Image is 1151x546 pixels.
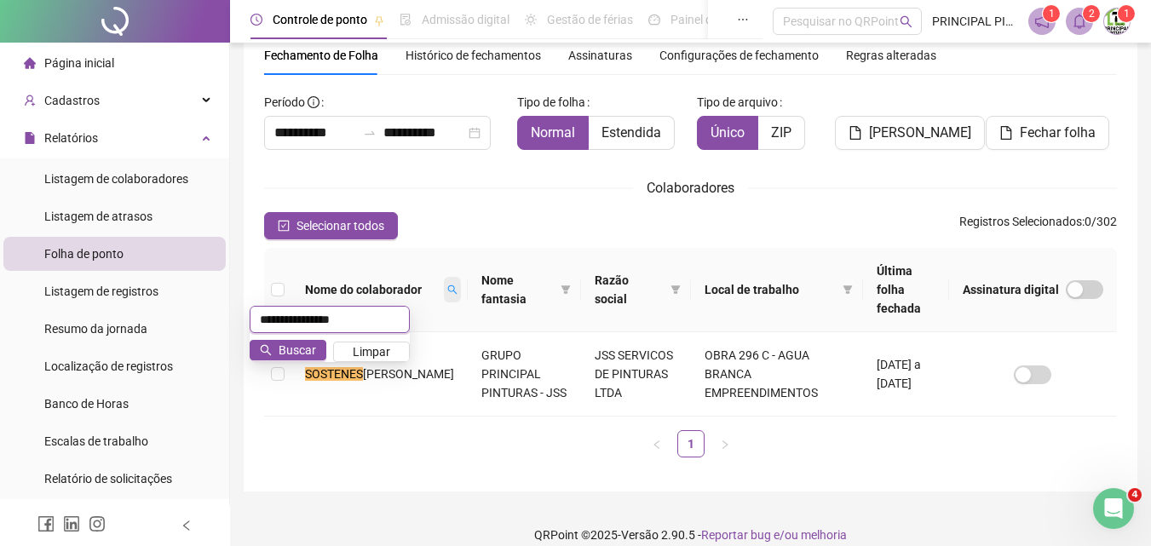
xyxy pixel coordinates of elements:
[305,280,440,299] span: Nome do colaborador
[869,123,971,143] span: [PERSON_NAME]
[181,520,193,532] span: left
[701,528,847,542] span: Reportar bug e/ou melhoria
[677,430,705,457] li: 1
[37,515,55,532] span: facebook
[363,126,377,140] span: swap-right
[711,430,739,457] li: Próxima página
[648,14,660,26] span: dashboard
[44,94,100,107] span: Cadastros
[363,367,454,381] span: [PERSON_NAME]
[720,440,730,450] span: right
[44,56,114,70] span: Página inicial
[900,15,912,28] span: search
[308,96,319,108] span: info-circle
[24,95,36,106] span: user-add
[647,180,734,196] span: Colaboradores
[24,132,36,144] span: file
[278,220,290,232] span: check-square
[1072,14,1087,29] span: bell
[44,247,124,261] span: Folha de ponto
[959,212,1117,239] span: : 0 / 302
[444,277,461,302] span: search
[643,430,670,457] button: left
[24,57,36,69] span: home
[531,124,575,141] span: Normal
[1020,123,1096,143] span: Fechar folha
[932,12,1018,31] span: PRINCIPAL PINTURAS LTDA
[44,172,188,186] span: Listagem de colaboradores
[601,124,661,141] span: Estendida
[517,93,585,112] span: Tipo de folha
[1124,8,1130,20] span: 1
[667,267,684,312] span: filter
[422,13,509,26] span: Admissão digital
[250,14,262,26] span: clock-circle
[711,124,745,141] span: Único
[44,434,148,448] span: Escalas de trabalho
[406,49,541,62] span: Histórico de fechamentos
[374,15,384,26] span: pushpin
[557,267,574,312] span: filter
[264,49,378,62] span: Fechamento de Folha
[621,528,659,542] span: Versão
[705,280,837,299] span: Local de trabalho
[44,284,158,298] span: Listagem de registros
[447,284,458,295] span: search
[264,212,398,239] button: Selecionar todos
[1034,14,1050,29] span: notification
[279,341,316,359] span: Buscar
[1043,5,1060,22] sup: 1
[1128,488,1142,502] span: 4
[333,342,410,362] button: Limpar
[44,359,173,373] span: Localização de registros
[44,131,98,145] span: Relatórios
[986,116,1109,150] button: Fechar folha
[670,284,681,295] span: filter
[296,216,384,235] span: Selecionar todos
[468,332,581,417] td: GRUPO PRINCIPAL PINTURAS - JSS
[835,116,985,150] button: [PERSON_NAME]
[849,126,862,140] span: file
[44,472,172,486] span: Relatório de solicitações
[771,124,791,141] span: ZIP
[581,332,691,417] td: JSS SERVICOS DE PINTURAS LTDA
[670,13,737,26] span: Painel do DP
[999,126,1013,140] span: file
[1118,5,1135,22] sup: Atualize o seu contato no menu Meus Dados
[481,271,554,308] span: Nome fantasia
[547,13,633,26] span: Gestão de férias
[839,277,856,302] span: filter
[44,210,153,223] span: Listagem de atrasos
[843,284,853,295] span: filter
[652,440,662,450] span: left
[846,49,936,61] span: Regras alteradas
[568,49,632,61] span: Assinaturas
[1093,488,1134,529] iframe: Intercom live chat
[561,284,571,295] span: filter
[691,332,864,417] td: OBRA 296 C - AGUA BRANCA EMPREENDIMENTOS
[363,126,377,140] span: to
[1049,8,1055,20] span: 1
[1104,9,1130,34] img: 8319
[44,322,147,336] span: Resumo da jornada
[400,14,411,26] span: file-done
[678,431,704,457] a: 1
[525,14,537,26] span: sun
[63,515,80,532] span: linkedin
[737,14,749,26] span: ellipsis
[264,95,305,109] span: Período
[659,49,819,61] span: Configurações de fechamento
[711,430,739,457] button: right
[1083,5,1100,22] sup: 2
[595,271,664,308] span: Razão social
[273,13,367,26] span: Controle de ponto
[963,280,1059,299] span: Assinatura digital
[863,332,949,417] td: [DATE] a [DATE]
[89,515,106,532] span: instagram
[1089,8,1095,20] span: 2
[305,367,363,381] mark: SOSTENES
[44,397,129,411] span: Banco de Horas
[353,342,390,361] span: Limpar
[697,93,778,112] span: Tipo de arquivo
[643,430,670,457] li: Página anterior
